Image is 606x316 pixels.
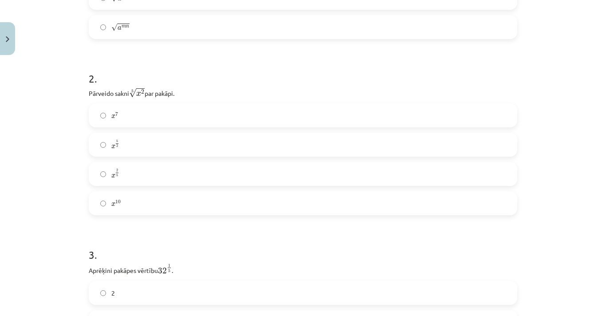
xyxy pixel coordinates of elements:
[115,200,121,204] span: 10
[122,25,126,28] span: m
[111,202,115,206] span: x
[111,174,115,178] span: x
[168,269,170,273] span: 5
[116,169,118,172] span: 2
[129,88,136,98] span: √
[136,92,141,96] span: x
[111,145,115,149] span: x
[115,112,118,116] span: 7
[89,263,517,276] p: Aprēķini pakāpes vērtību .
[89,87,517,98] p: Pārveido sakni par pakāpi.
[89,233,517,261] h1: 3 .
[111,24,118,31] span: √
[116,145,118,147] span: 2
[111,288,115,298] span: 2
[168,264,170,267] span: 1
[116,174,118,177] span: 5
[6,36,9,42] img: icon-close-lesson-0947bae3869378f0d4975bcd49f059093ad1ed9edebbc8119c70593378902aed.svg
[111,115,115,118] span: x
[118,26,122,30] span: a
[158,268,167,274] span: 32
[100,290,106,296] input: 2
[126,25,129,28] span: n
[89,57,517,84] h1: 2 .
[141,90,144,94] span: 2
[116,140,118,142] span: 5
